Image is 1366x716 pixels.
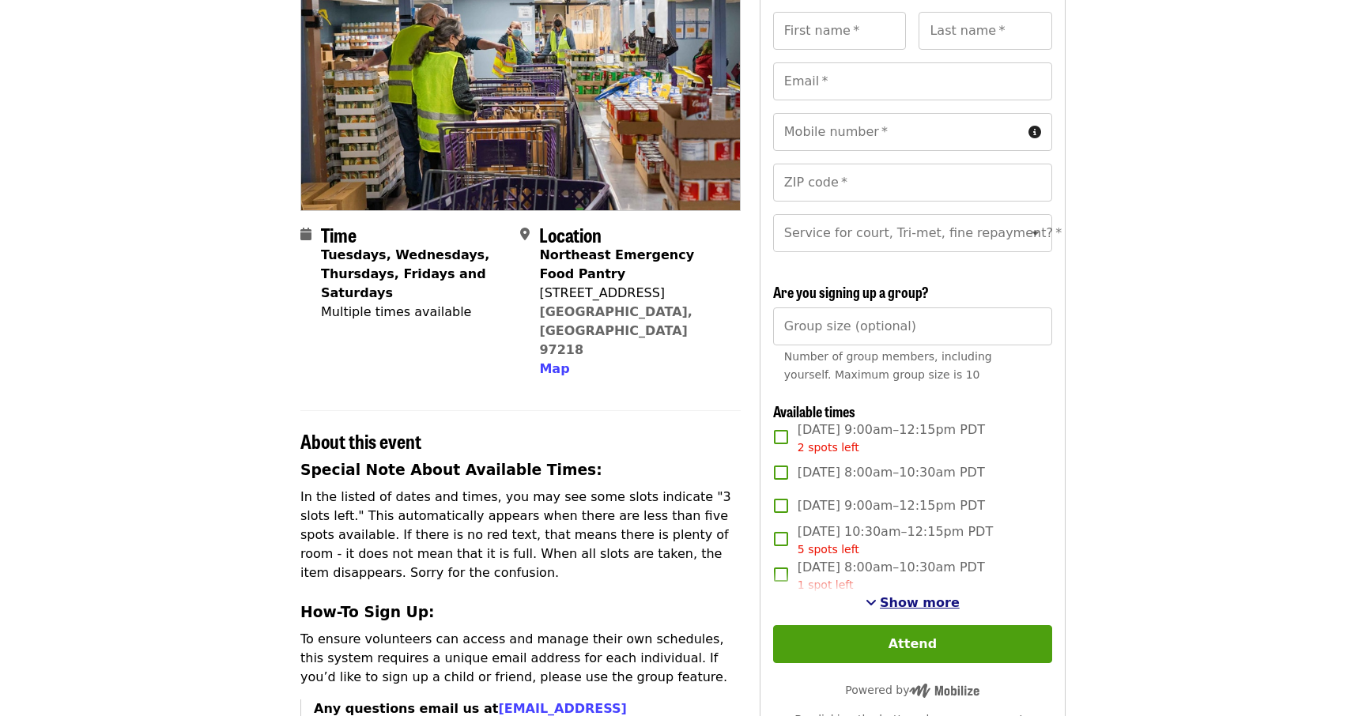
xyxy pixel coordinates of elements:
input: First name [773,12,907,50]
span: 2 spots left [798,441,859,454]
span: Are you signing up a group? [773,281,929,302]
div: [STREET_ADDRESS] [539,284,727,303]
span: 1 spot left [798,578,854,591]
i: map-marker-alt icon [520,227,530,242]
div: Multiple times available [321,303,508,322]
input: Last name [919,12,1052,50]
span: Time [321,220,357,248]
input: [object Object] [773,307,1052,345]
span: 5 spots left [798,543,859,556]
i: calendar icon [300,227,311,242]
input: ZIP code [773,164,1052,202]
span: Powered by [845,684,979,696]
span: Available times [773,401,855,421]
span: Number of group members, including yourself. Maximum group size is 10 [784,350,992,381]
span: Show more [880,595,960,610]
a: [GEOGRAPHIC_DATA], [GEOGRAPHIC_DATA] 97218 [539,304,692,357]
span: About this event [300,427,421,454]
input: Email [773,62,1052,100]
strong: Special Note About Available Times: [300,462,602,478]
img: Powered by Mobilize [909,684,979,698]
strong: Tuesdays, Wednesdays, Thursdays, Fridays and Saturdays [321,247,489,300]
span: [DATE] 9:00am–12:15pm PDT [798,496,985,515]
p: In the listed of dates and times, you may see some slots indicate "3 slots left." This automatica... [300,488,741,582]
strong: How-To Sign Up: [300,604,435,620]
input: Mobile number [773,113,1022,151]
button: Map [539,360,569,379]
p: To ensure volunteers can access and manage their own schedules, this system requires a unique ema... [300,630,741,687]
span: Location [539,220,602,248]
strong: Northeast Emergency Food Pantry [539,247,694,281]
span: [DATE] 9:00am–12:15pm PDT [798,420,985,456]
i: circle-info icon [1028,125,1041,140]
span: [DATE] 8:00am–10:30am PDT [798,558,985,594]
span: Map [539,361,569,376]
span: [DATE] 10:30am–12:15pm PDT [798,522,993,558]
button: See more timeslots [866,594,960,612]
button: Attend [773,625,1052,663]
button: Open [1024,222,1047,244]
span: [DATE] 8:00am–10:30am PDT [798,463,985,482]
